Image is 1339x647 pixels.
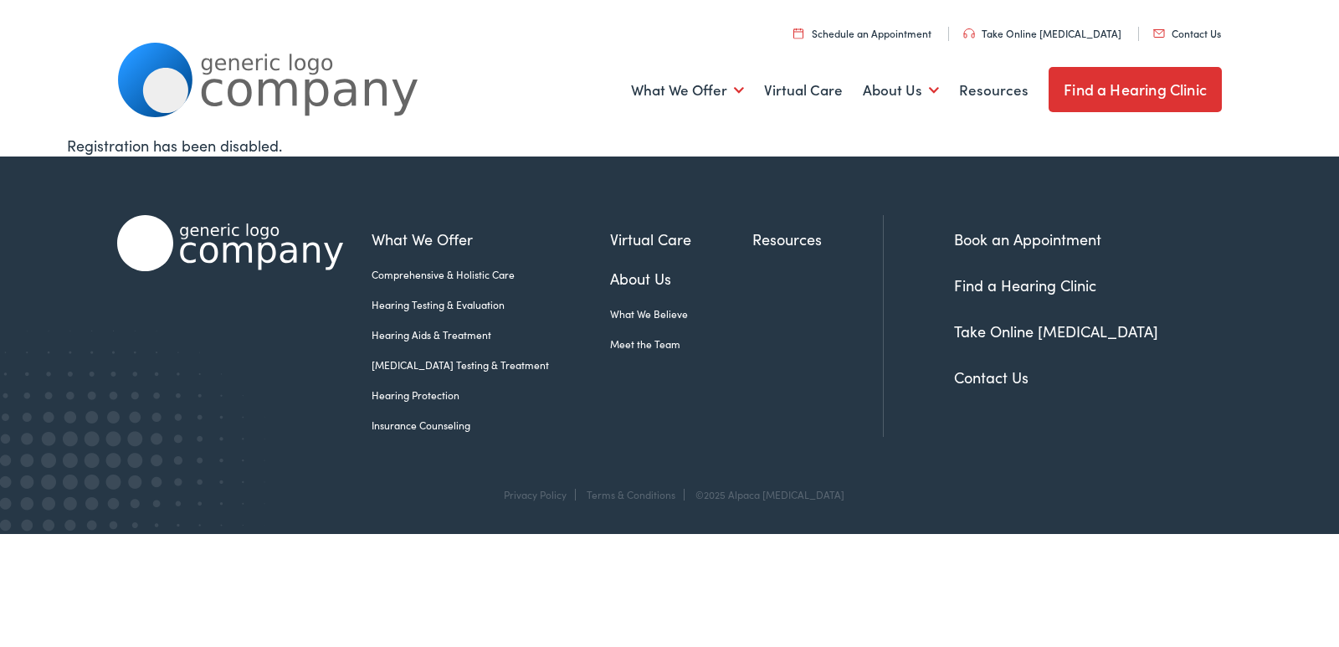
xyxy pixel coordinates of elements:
img: utility icon [963,28,975,39]
img: Alpaca Audiology [117,215,343,271]
a: Hearing Protection [372,388,610,403]
a: Virtual Care [610,228,752,250]
a: Schedule an Appointment [793,26,931,40]
a: What We Offer [631,59,744,121]
div: ©2025 Alpaca [MEDICAL_DATA] [687,489,844,501]
a: Terms & Conditions [587,487,675,501]
a: Hearing Testing & Evaluation [372,297,610,312]
a: [MEDICAL_DATA] Testing & Treatment [372,357,610,372]
a: Take Online [MEDICAL_DATA] [954,321,1158,341]
a: Virtual Care [764,59,843,121]
a: Insurance Counseling [372,418,610,433]
a: Meet the Team [610,336,752,352]
a: Resources [752,228,883,250]
a: What We Believe [610,306,752,321]
a: Find a Hearing Clinic [954,275,1096,295]
a: Hearing Aids & Treatment [372,327,610,342]
a: What We Offer [372,228,610,250]
a: Contact Us [1153,26,1221,40]
img: utility icon [1153,29,1165,38]
a: Find a Hearing Clinic [1049,67,1222,112]
a: Book an Appointment [954,229,1101,249]
img: utility icon [793,28,803,39]
a: Contact Us [954,367,1029,388]
div: Registration has been disabled. [67,134,1272,157]
a: Take Online [MEDICAL_DATA] [963,26,1121,40]
a: About Us [863,59,939,121]
a: About Us [610,267,752,290]
a: Comprehensive & Holistic Care [372,267,610,282]
a: Privacy Policy [504,487,567,501]
a: Resources [959,59,1029,121]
